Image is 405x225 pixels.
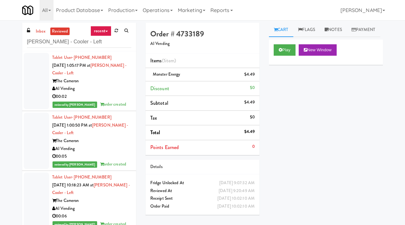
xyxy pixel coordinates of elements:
[244,71,255,78] div: $4.49
[72,114,111,120] span: · [PHONE_NUMBER]
[52,85,131,93] div: AI Vending
[150,99,168,107] span: Subtotal
[250,84,255,92] div: $0
[52,205,131,213] div: AI Vending
[52,114,111,120] a: Tablet User· [PHONE_NUMBER]
[34,28,47,35] a: inbox
[217,203,255,210] div: [DATE] 10:02:10 AM
[53,161,97,168] span: reviewed by [PERSON_NAME]
[52,197,131,205] div: The Cameron
[52,174,111,180] a: Tablet User· [PHONE_NUMBER]
[52,212,131,220] div: 00:06
[22,51,136,111] li: Tablet User· [PHONE_NUMBER][DATE] 1:05:17 PM at[PERSON_NAME] - Cooler - LeftThe CameronAI Vending...
[52,54,111,60] a: Tablet User· [PHONE_NUMBER]
[252,143,255,151] div: 0
[150,129,160,136] span: Total
[27,36,131,48] input: Search vision orders
[52,153,131,160] div: 00:05
[162,57,176,64] span: (1 )
[274,44,296,56] button: Play
[150,30,255,38] h4: Order # 4733189
[244,128,255,136] div: $4.49
[90,26,111,36] a: recent
[150,57,176,64] span: Items
[22,111,136,171] li: Tablet User· [PHONE_NUMBER][DATE] 1:00:50 PM at[PERSON_NAME] - Cooler - LeftThe CameronAI Vending...
[72,174,111,180] span: · [PHONE_NUMBER]
[165,57,174,64] ng-pluralize: item
[150,85,169,92] span: Discount
[22,5,33,16] img: Micromart
[293,23,320,37] a: Flags
[52,137,131,145] div: The Cameron
[219,187,255,195] div: [DATE] 9:20:49 AM
[52,122,92,128] span: [DATE] 1:00:50 PM at
[150,187,255,195] div: Reviewed At
[52,77,131,85] div: The Cameron
[150,41,255,46] h5: AI Vending
[50,28,70,35] a: reviewed
[150,179,255,187] div: Fridge Unlocked At
[100,101,126,107] span: order created
[150,203,255,210] div: Order Paid
[244,98,255,106] div: $4.49
[150,163,255,171] div: Details
[217,195,255,203] div: [DATE] 10:02:10 AM
[72,54,111,60] span: · [PHONE_NUMBER]
[52,145,131,153] div: AI Vending
[52,182,94,188] span: [DATE] 10:18:23 AM at
[52,62,90,68] span: [DATE] 1:05:17 PM at
[320,23,347,37] a: Notes
[153,71,180,77] span: Monster Energy
[52,93,131,101] div: 00:02
[150,195,255,203] div: Receipt Sent
[150,114,157,122] span: Tax
[100,161,126,167] span: order created
[150,144,179,151] span: Points Earned
[53,102,97,108] span: reviewed by [PERSON_NAME]
[219,179,255,187] div: [DATE] 9:07:32 AM
[250,113,255,121] div: $0
[269,23,293,37] a: Cart
[299,44,337,56] button: New Window
[347,23,380,37] a: Payment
